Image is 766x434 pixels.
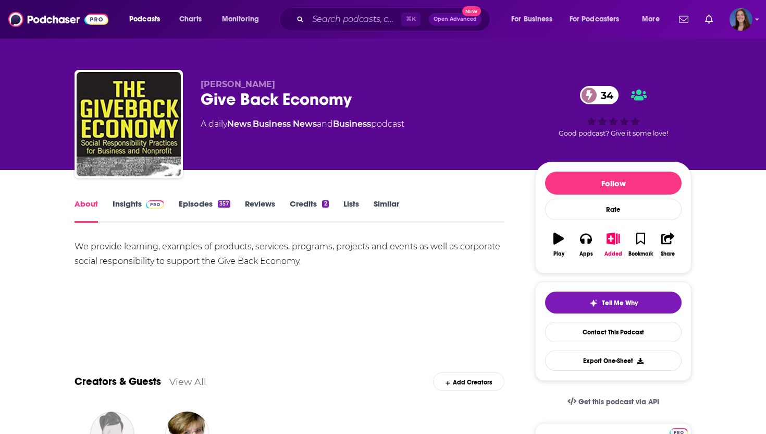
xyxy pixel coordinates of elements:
img: Podchaser Pro [146,200,164,209]
span: [PERSON_NAME] [201,79,275,89]
button: Share [654,226,682,263]
a: Similar [374,199,399,223]
a: Lists [343,199,359,223]
img: Podchaser - Follow, Share and Rate Podcasts [8,9,108,29]
img: tell me why sparkle [589,299,598,307]
div: 2 [322,200,328,208]
span: Monitoring [222,12,259,27]
span: 34 [590,86,619,104]
span: Good podcast? Give it some love! [559,129,668,137]
button: tell me why sparkleTell Me Why [545,292,682,314]
button: Bookmark [627,226,654,263]
span: New [462,6,481,16]
button: Show profile menu [730,8,752,31]
a: Business News [253,119,317,129]
div: 34Good podcast? Give it some love! [535,79,691,144]
span: Tell Me Why [602,299,638,307]
span: Open Advanced [434,17,477,22]
span: ⌘ K [401,13,421,26]
button: open menu [635,11,673,28]
span: Get this podcast via API [578,397,659,406]
span: Podcasts [129,12,160,27]
a: About [75,199,98,223]
div: Add Creators [433,372,504,391]
a: Creators & Guests [75,375,161,388]
a: Show notifications dropdown [675,10,693,28]
div: 357 [218,200,230,208]
a: Charts [172,11,208,28]
a: Credits2 [290,199,328,223]
a: Get this podcast via API [559,389,668,415]
a: Show notifications dropdown [701,10,717,28]
button: open menu [563,11,635,28]
span: and [317,119,333,129]
div: Bookmark [628,251,653,257]
input: Search podcasts, credits, & more... [308,11,401,28]
a: Episodes357 [179,199,230,223]
span: Logged in as emmadonovan [730,8,752,31]
button: Apps [572,226,599,263]
div: We provide learning, examples of products, services, programs, projects and events as well as cor... [75,239,504,269]
span: For Podcasters [570,12,620,27]
div: Added [604,251,622,257]
div: Share [661,251,675,257]
a: Reviews [245,199,275,223]
span: Charts [179,12,202,27]
span: More [642,12,660,27]
a: View All [169,376,206,387]
button: Open AdvancedNew [429,13,481,26]
a: InsightsPodchaser Pro [113,199,164,223]
button: open menu [504,11,565,28]
button: open menu [122,11,174,28]
div: A daily podcast [201,118,404,130]
div: Search podcasts, credits, & more... [289,7,500,31]
a: News [227,119,251,129]
span: , [251,119,253,129]
div: Play [553,251,564,257]
button: open menu [215,11,273,28]
button: Added [600,226,627,263]
a: 34 [580,86,619,104]
button: Follow [545,172,682,195]
a: Contact This Podcast [545,322,682,342]
img: Give Back Economy [77,72,181,176]
button: Play [545,226,572,263]
span: For Business [511,12,552,27]
div: Apps [579,251,593,257]
div: Rate [545,199,682,220]
button: Export One-Sheet [545,351,682,371]
img: User Profile [730,8,752,31]
a: Business [333,119,371,129]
